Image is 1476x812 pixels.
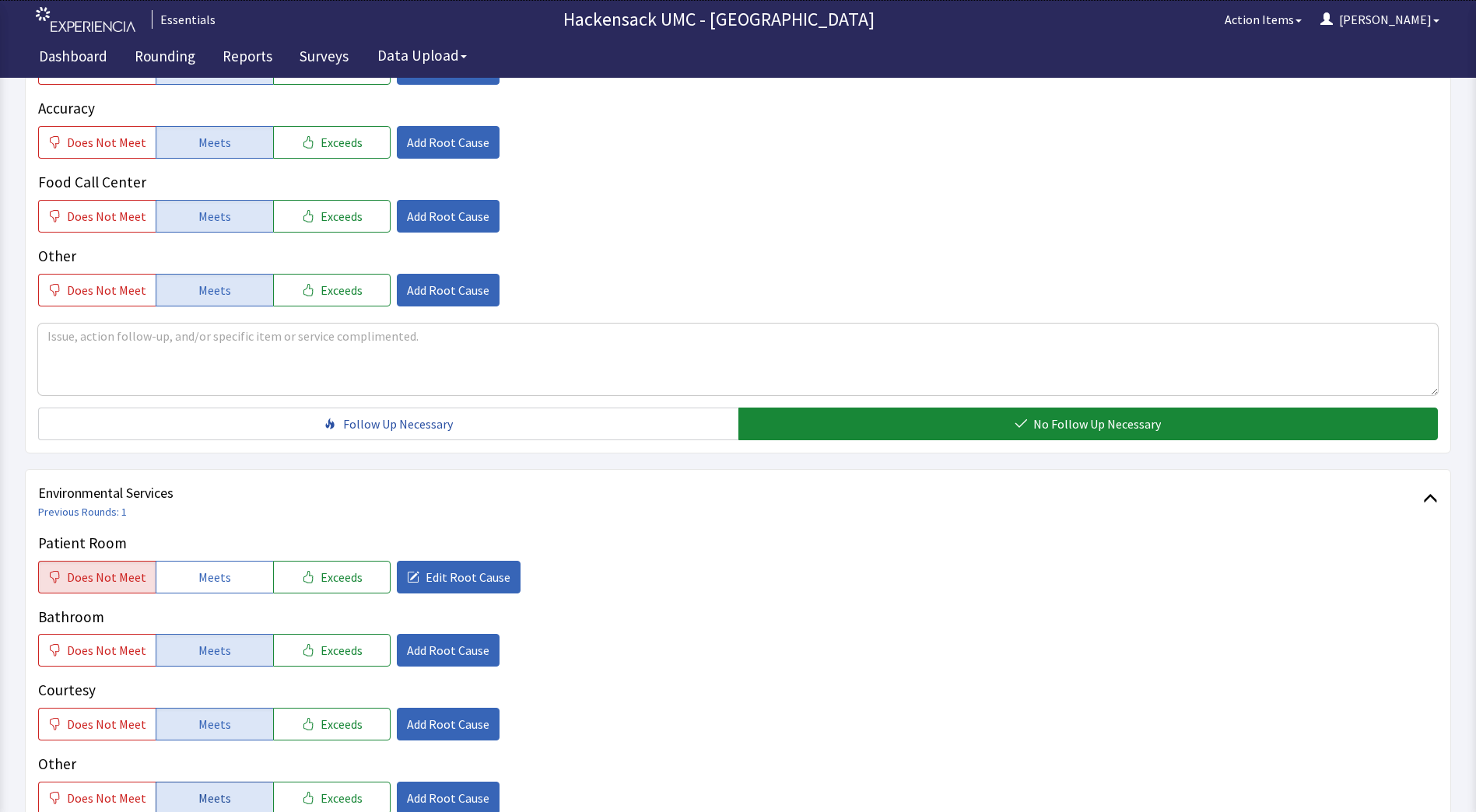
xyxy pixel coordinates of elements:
button: Edit Root Cause [397,561,521,593]
button: Exceeds [273,708,391,740]
button: Exceeds [273,126,391,159]
button: Meets [156,634,273,667]
span: Add Root Cause [407,281,489,299]
span: Add Root Cause [407,789,489,807]
p: Accuracy [38,97,1438,120]
button: Does Not Meet [38,200,156,233]
span: Exceeds [321,641,363,660]
span: Add Root Cause [407,641,489,660]
span: No Follow Up Necessary [1033,415,1161,433]
p: Food Call Center [38,171,1438,194]
a: Previous Rounds: 1 [38,505,127,519]
button: Add Root Cause [397,708,500,740]
a: Dashboard [27,39,119,78]
span: Meets [198,715,231,733]
p: Courtesy [38,679,1438,702]
p: Bathroom [38,606,1438,628]
button: Meets [156,708,273,740]
span: Does Not Meet [67,281,146,299]
span: Meets [198,641,231,660]
button: Does Not Meet [38,708,156,740]
span: Add Root Cause [407,133,489,152]
button: Data Upload [368,41,476,70]
button: Action Items [1215,4,1311,35]
span: Exceeds [321,207,363,226]
button: Add Root Cause [397,634,500,667]
span: Does Not Meet [67,568,146,586]
button: Does Not Meet [38,126,156,159]
button: Add Root Cause [397,200,500,233]
span: Exceeds [321,281,363,299]
button: Meets [156,561,273,593]
button: Exceeds [273,634,391,667]
span: Does Not Meet [67,641,146,660]
span: Follow Up Necessary [343,415,453,433]
span: Exceeds [321,133,363,152]
button: Add Root Cause [397,274,500,306]
button: Does Not Meet [38,561,156,593]
button: Exceeds [273,274,391,306]
button: Meets [156,126,273,159]
span: Meets [198,281,231,299]
img: experiencia_logo.png [36,7,135,33]
span: Add Root Cause [407,207,489,226]
span: Does Not Meet [67,715,146,733]
a: Rounding [123,39,207,78]
span: Does Not Meet [67,207,146,226]
a: Surveys [288,39,360,78]
button: Exceeds [273,561,391,593]
span: Meets [198,207,231,226]
button: Add Root Cause [397,126,500,159]
span: Does Not Meet [67,133,146,152]
p: Other [38,753,1438,775]
div: Essentials [152,10,216,29]
a: Reports [211,39,284,78]
span: Meets [198,133,231,152]
button: Does Not Meet [38,274,156,306]
span: Exceeds [321,715,363,733]
p: Hackensack UMC - [GEOGRAPHIC_DATA] [222,7,1215,32]
span: Exceeds [321,568,363,586]
span: Meets [198,568,231,586]
button: No Follow Up Necessary [738,408,1439,440]
span: Does Not Meet [67,789,146,807]
button: Does Not Meet [38,634,156,667]
button: Meets [156,274,273,306]
span: Environmental Services [38,482,1423,504]
button: Meets [156,200,273,233]
button: Follow Up Necessary [38,408,738,440]
p: Patient Room [38,532,1438,555]
span: Add Root Cause [407,715,489,733]
span: Edit Root Cause [426,568,510,586]
p: Other [38,245,1438,268]
button: Exceeds [273,200,391,233]
button: [PERSON_NAME] [1311,4,1449,35]
span: Exceeds [321,789,363,807]
span: Meets [198,789,231,807]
